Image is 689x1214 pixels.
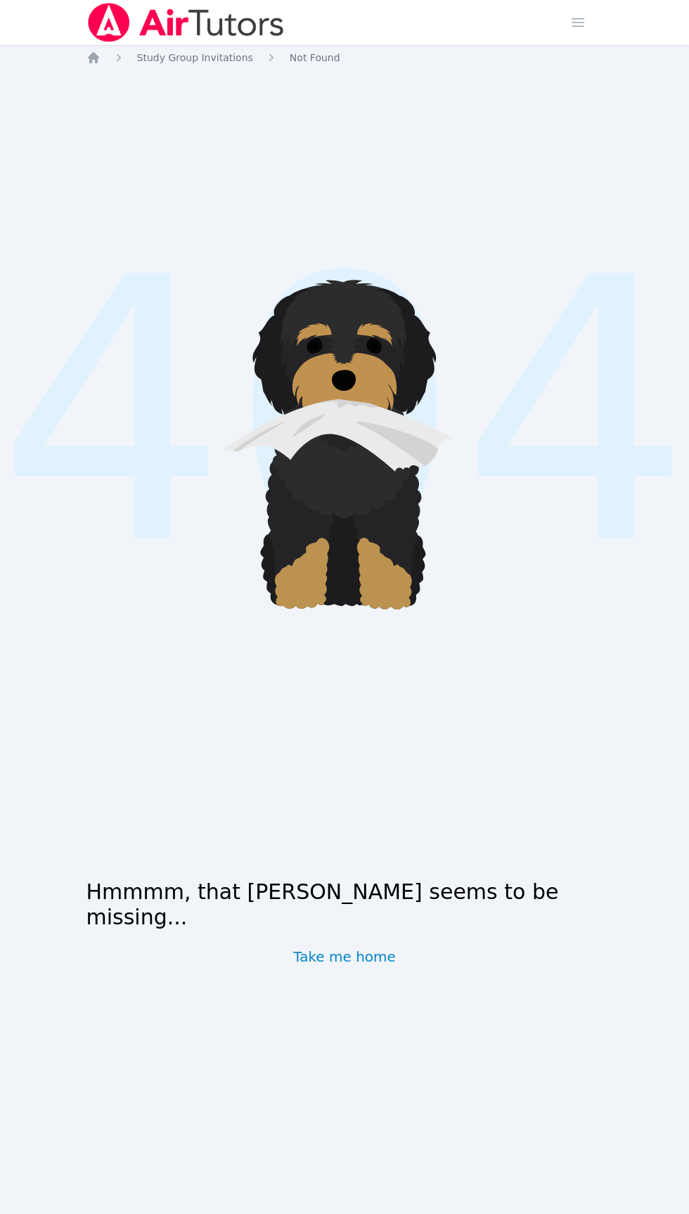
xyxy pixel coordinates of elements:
[137,51,253,65] a: Study Group Invitations
[290,52,340,63] span: Not Found
[293,947,396,967] a: Take me home
[290,51,340,65] a: Not Found
[86,3,285,42] img: Air Tutors
[137,52,253,63] span: Study Group Invitations
[86,879,603,930] h1: Hmmmm, that [PERSON_NAME] seems to be missing...
[86,51,603,65] nav: Breadcrumb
